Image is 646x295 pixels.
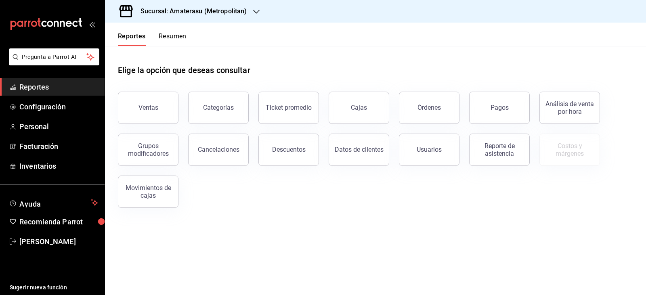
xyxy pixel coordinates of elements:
span: [PERSON_NAME] [19,236,98,247]
a: Pregunta a Parrot AI [6,59,99,67]
button: Ventas [118,92,178,124]
div: Costos y márgenes [545,142,595,157]
button: Usuarios [399,134,459,166]
div: Usuarios [417,146,442,153]
button: Grupos modificadores [118,134,178,166]
h1: Elige la opción que deseas consultar [118,64,250,76]
button: Reportes [118,32,146,46]
div: Análisis de venta por hora [545,100,595,115]
div: Descuentos [272,146,306,153]
div: Cajas [351,103,367,113]
button: Descuentos [258,134,319,166]
button: open_drawer_menu [89,21,95,27]
span: Recomienda Parrot [19,216,98,227]
div: Ticket promedio [266,104,312,111]
span: Configuración [19,101,98,112]
div: Reporte de asistencia [474,142,524,157]
div: Órdenes [417,104,441,111]
button: Movimientos de cajas [118,176,178,208]
button: Órdenes [399,92,459,124]
span: Pregunta a Parrot AI [22,53,87,61]
button: Reporte de asistencia [469,134,530,166]
div: Pagos [491,104,509,111]
button: Datos de clientes [329,134,389,166]
span: Facturación [19,141,98,152]
button: Pregunta a Parrot AI [9,48,99,65]
div: Movimientos de cajas [123,184,173,199]
div: Ventas [138,104,158,111]
span: Inventarios [19,161,98,172]
button: Contrata inventarios para ver este reporte [539,134,600,166]
a: Cajas [329,92,389,124]
button: Ticket promedio [258,92,319,124]
button: Análisis de venta por hora [539,92,600,124]
button: Cancelaciones [188,134,249,166]
span: Sugerir nueva función [10,283,98,292]
button: Pagos [469,92,530,124]
div: Datos de clientes [335,146,384,153]
h3: Sucursal: Amaterasu (Metropolitan) [134,6,247,16]
button: Categorías [188,92,249,124]
span: Reportes [19,82,98,92]
div: Grupos modificadores [123,142,173,157]
div: navigation tabs [118,32,187,46]
button: Resumen [159,32,187,46]
span: Personal [19,121,98,132]
div: Categorías [203,104,234,111]
span: Ayuda [19,198,88,207]
div: Cancelaciones [198,146,239,153]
